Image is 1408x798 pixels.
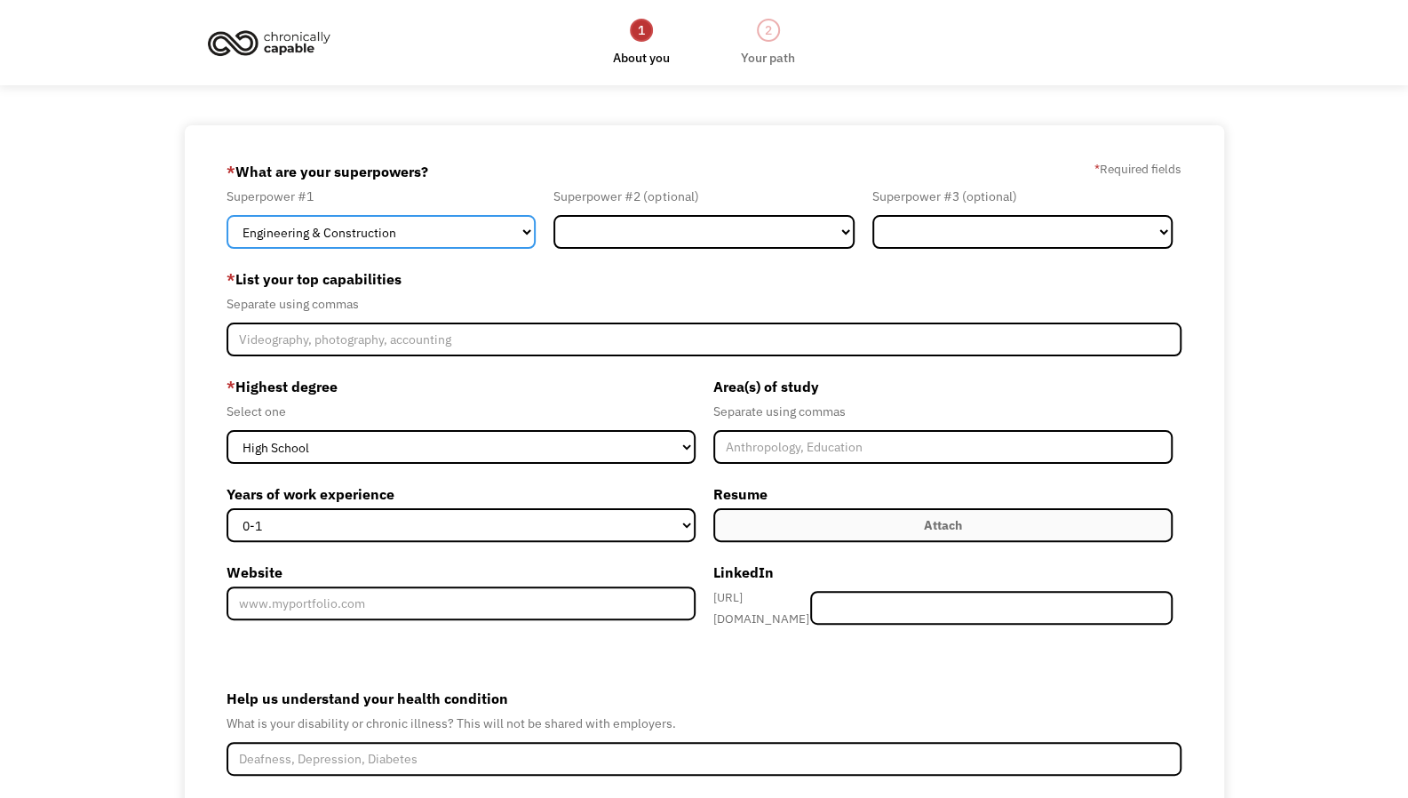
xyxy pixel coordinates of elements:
[741,17,795,68] a: 2Your path
[227,157,428,186] label: What are your superpowers?
[227,323,1181,356] input: Videography, photography, accounting
[227,742,1181,776] input: Deafness, Depression, Diabetes
[227,587,695,620] input: www.myportfolio.com
[713,430,1173,464] input: Anthropology, Education
[924,515,962,536] div: Attach
[227,480,695,508] label: Years of work experience
[227,186,536,207] div: Superpower #1
[713,372,1173,401] label: Area(s) of study
[713,480,1173,508] label: Resume
[613,47,670,68] div: About you
[713,401,1173,422] div: Separate using commas
[227,713,1181,734] div: What is your disability or chronic illness? This will not be shared with employers.
[203,23,336,62] img: Chronically Capable logo
[713,508,1173,542] label: Attach
[227,372,695,401] label: Highest degree
[227,558,695,587] label: Website
[713,558,1173,587] label: LinkedIn
[630,19,653,42] div: 1
[227,293,1181,315] div: Separate using commas
[757,19,780,42] div: 2
[713,587,810,629] div: [URL][DOMAIN_NAME]
[227,684,1181,713] label: Help us understand your health condition
[227,401,695,422] div: Select one
[741,47,795,68] div: Your path
[613,17,670,68] a: 1About you
[227,265,1181,293] label: List your top capabilities
[1094,158,1181,180] label: Required fields
[872,186,1173,207] div: Superpower #3 (optional)
[553,186,854,207] div: Superpower #2 (optional)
